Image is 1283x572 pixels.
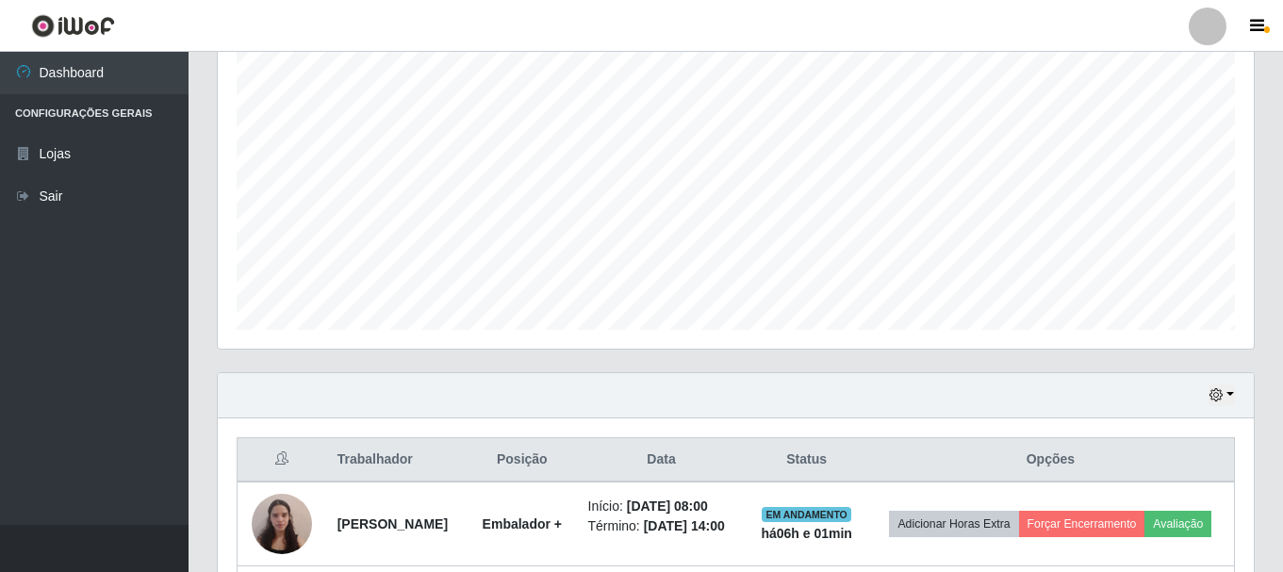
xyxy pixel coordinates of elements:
img: 1726231498379.jpeg [252,483,312,564]
li: Início: [588,497,735,516]
span: EM ANDAMENTO [762,507,851,522]
strong: [PERSON_NAME] [337,516,448,531]
th: Posição [468,438,576,482]
strong: Embalador + [483,516,562,531]
button: Adicionar Horas Extra [889,511,1018,537]
th: Data [577,438,747,482]
time: [DATE] 08:00 [627,498,708,514]
th: Trabalhador [326,438,469,482]
button: Avaliação [1144,511,1211,537]
img: CoreUI Logo [31,14,115,38]
th: Status [747,438,867,482]
strong: há 06 h e 01 min [761,526,852,541]
th: Opções [867,438,1235,482]
button: Forçar Encerramento [1019,511,1145,537]
time: [DATE] 14:00 [644,518,725,533]
li: Término: [588,516,735,536]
